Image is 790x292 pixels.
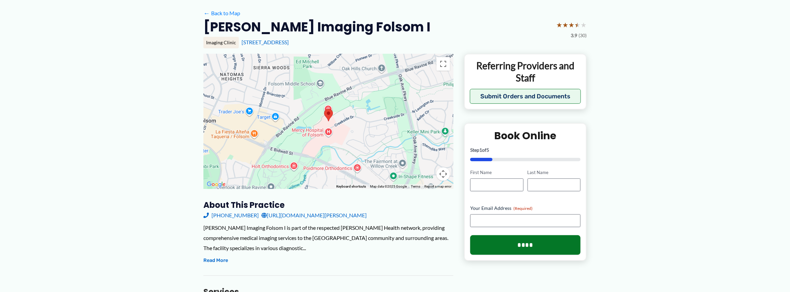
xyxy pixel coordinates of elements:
[574,19,581,31] span: ★
[556,19,562,31] span: ★
[411,185,420,188] a: Terms (opens in new tab)
[436,167,450,181] button: Map camera controls
[581,19,587,31] span: ★
[424,185,451,188] a: Report a map error
[470,129,581,142] h2: Book Online
[513,206,533,211] span: (Required)
[370,185,407,188] span: Map data ©2025 Google
[528,169,581,176] label: Last Name
[479,147,482,153] span: 1
[205,180,227,189] a: Open this area in Google Maps (opens a new window)
[203,257,228,265] button: Read More
[203,19,430,35] h2: [PERSON_NAME] Imaging Folsom I
[242,39,289,45] a: [STREET_ADDRESS]
[203,8,240,18] a: ←Back to Map
[486,147,489,153] span: 5
[470,59,581,84] p: Referring Providers and Staff
[579,31,587,40] span: (30)
[562,19,568,31] span: ★
[203,10,210,16] span: ←
[470,169,523,176] label: First Name
[336,184,366,189] button: Keyboard shortcuts
[203,223,453,253] div: [PERSON_NAME] Imaging Folsom I is part of the respected [PERSON_NAME] Health network, providing c...
[261,210,367,220] a: [URL][DOMAIN_NAME][PERSON_NAME]
[470,205,581,212] label: Your Email Address
[203,200,453,210] h3: About this practice
[205,180,227,189] img: Google
[436,57,450,71] button: Toggle fullscreen view
[470,148,581,152] p: Step of
[571,31,577,40] span: 3.9
[203,37,239,48] div: Imaging Clinic
[203,210,259,220] a: [PHONE_NUMBER]
[568,19,574,31] span: ★
[470,89,581,104] button: Submit Orders and Documents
